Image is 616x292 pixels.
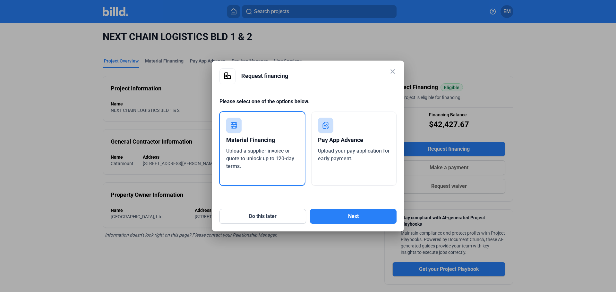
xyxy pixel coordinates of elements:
[318,133,390,147] div: Pay App Advance
[226,148,294,169] span: Upload a supplier invoice or quote to unlock up to 120-day terms.
[219,209,306,224] button: Do this later
[219,98,397,112] div: Please select one of the options below.
[226,133,298,147] div: Material Financing
[318,148,390,162] span: Upload your pay application for early payment.
[389,68,397,75] mat-icon: close
[310,209,397,224] button: Next
[241,68,397,84] div: Request financing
